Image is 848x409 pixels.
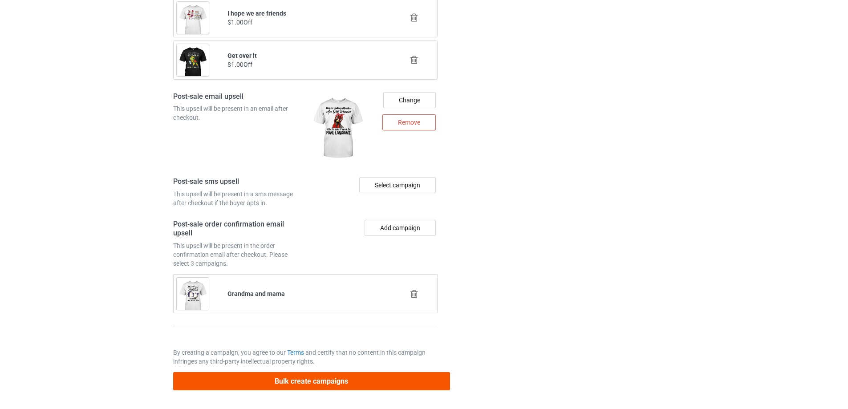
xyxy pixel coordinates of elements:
b: Get over it [227,52,257,59]
div: This upsell will be present in the order confirmation email after checkout. Please select 3 campa... [173,241,302,268]
button: Bulk create campaigns [173,372,450,390]
img: regular.jpg [308,92,367,165]
h4: Post-sale order confirmation email upsell [173,220,302,238]
div: This upsell will be present in a sms message after checkout if the buyer opts in. [173,190,302,207]
b: Grandma and mama [227,290,285,297]
div: Remove [382,114,436,130]
button: Add campaign [365,220,436,236]
div: $1.00 Off [227,18,384,27]
div: $1.00 Off [227,60,384,69]
div: Change [383,92,436,108]
a: Terms [287,349,304,356]
div: This upsell will be present in an email after checkout. [173,104,302,122]
b: I hope we are friends [227,10,286,17]
h4: Post-sale email upsell [173,92,302,101]
h4: Post-sale sms upsell [173,177,302,186]
p: By creating a campaign, you agree to our and certify that no content in this campaign infringes a... [173,348,438,366]
div: Select campaign [359,177,436,193]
